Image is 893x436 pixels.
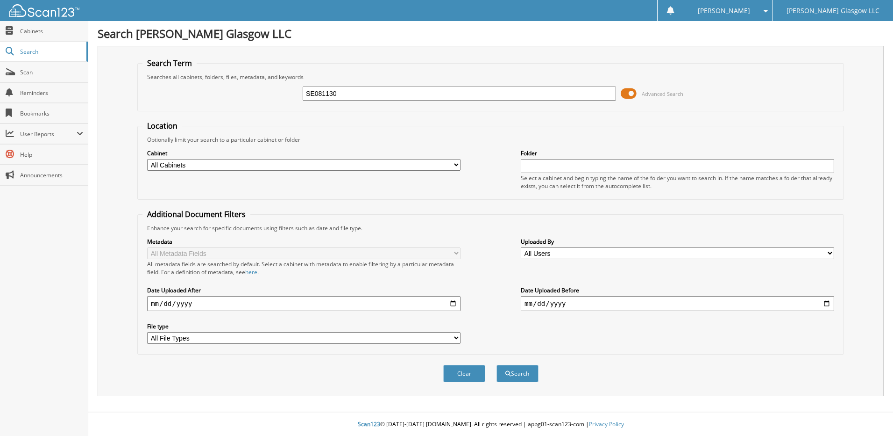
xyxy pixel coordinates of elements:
[521,149,834,157] label: Folder
[9,4,79,17] img: scan123-logo-white.svg
[521,286,834,294] label: Date Uploaded Before
[787,8,879,14] span: [PERSON_NAME] Glasgow LLC
[443,365,485,382] button: Clear
[147,296,461,311] input: start
[147,260,461,276] div: All metadata fields are searched by default. Select a cabinet with metadata to enable filtering b...
[142,121,182,131] legend: Location
[698,8,750,14] span: [PERSON_NAME]
[20,48,82,56] span: Search
[496,365,539,382] button: Search
[521,296,834,311] input: end
[147,322,461,330] label: File type
[245,268,257,276] a: here
[20,171,83,179] span: Announcements
[98,26,884,41] h1: Search [PERSON_NAME] Glasgow LLC
[358,420,380,428] span: Scan123
[521,238,834,246] label: Uploaded By
[20,89,83,97] span: Reminders
[20,27,83,35] span: Cabinets
[142,136,839,144] div: Optionally limit your search to a particular cabinet or folder
[147,149,461,157] label: Cabinet
[589,420,624,428] a: Privacy Policy
[147,286,461,294] label: Date Uploaded After
[20,68,83,76] span: Scan
[142,209,250,219] legend: Additional Document Filters
[88,413,893,436] div: © [DATE]-[DATE] [DOMAIN_NAME]. All rights reserved | appg01-scan123-com |
[142,224,839,232] div: Enhance your search for specific documents using filters such as date and file type.
[20,109,83,117] span: Bookmarks
[521,174,834,190] div: Select a cabinet and begin typing the name of the folder you want to search in. If the name match...
[846,391,893,436] iframe: Chat Widget
[142,73,839,81] div: Searches all cabinets, folders, files, metadata, and keywords
[20,130,77,138] span: User Reports
[20,151,83,159] span: Help
[642,90,683,97] span: Advanced Search
[147,238,461,246] label: Metadata
[142,58,197,68] legend: Search Term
